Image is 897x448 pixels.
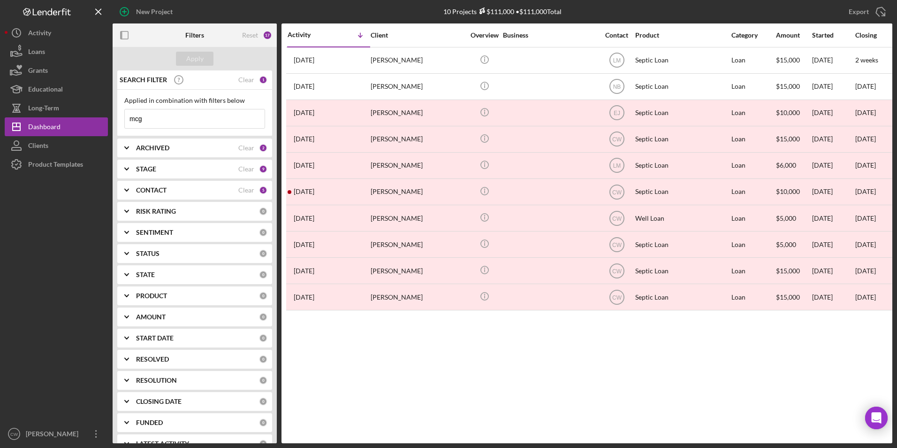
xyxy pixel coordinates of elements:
[28,99,59,120] div: Long-Term
[28,117,61,139] div: Dashboard
[776,206,811,231] div: $5,000
[294,294,314,301] time: 2023-12-11 15:40
[731,285,775,309] div: Loan
[259,207,267,216] div: 0
[136,334,174,342] b: START DATE
[28,61,48,82] div: Grants
[855,161,876,169] time: [DATE]
[635,232,729,257] div: Septic Loan
[812,74,854,99] div: [DATE]
[612,136,622,143] text: CW
[5,23,108,42] button: Activity
[371,232,464,257] div: [PERSON_NAME]
[136,313,166,321] b: AMOUNT
[855,240,876,248] time: [DATE]
[5,155,108,174] button: Product Templates
[731,48,775,73] div: Loan
[776,232,811,257] div: $5,000
[635,153,729,178] div: Septic Loan
[776,100,811,125] div: $10,000
[288,31,329,39] div: Activity
[812,258,854,283] div: [DATE]
[613,162,621,169] text: LM
[855,56,878,64] time: 2 weeks
[28,155,83,176] div: Product Templates
[731,232,775,257] div: Loan
[776,31,811,39] div: Amount
[259,270,267,279] div: 0
[5,117,108,136] a: Dashboard
[5,42,108,61] a: Loans
[259,144,267,152] div: 2
[136,144,169,152] b: ARCHIVED
[812,179,854,204] div: [DATE]
[443,8,562,15] div: 10 Projects • $111,000 Total
[259,355,267,363] div: 0
[855,135,876,143] time: [DATE]
[612,241,622,248] text: CW
[812,285,854,309] div: [DATE]
[259,165,267,173] div: 9
[371,206,464,231] div: [PERSON_NAME]
[731,258,775,283] div: Loan
[28,136,48,157] div: Clients
[635,127,729,152] div: Septic Loan
[242,31,258,39] div: Reset
[371,127,464,152] div: [PERSON_NAME]
[136,355,169,363] b: RESOLVED
[776,153,811,178] div: $6,000
[294,267,314,275] time: 2024-07-09 18:26
[238,165,254,173] div: Clear
[5,425,108,443] button: CW[PERSON_NAME]
[23,425,84,446] div: [PERSON_NAME]
[371,258,464,283] div: [PERSON_NAME]
[855,293,876,301] time: [DATE]
[136,292,167,300] b: PRODUCT
[294,109,314,116] time: 2025-05-06 20:38
[136,2,173,21] div: New Project
[5,61,108,80] button: Grants
[503,31,597,39] div: Business
[371,153,464,178] div: [PERSON_NAME]
[635,206,729,231] div: Well Loan
[776,258,811,283] div: $15,000
[136,271,155,278] b: STATE
[185,31,204,39] b: Filters
[855,267,876,275] time: [DATE]
[855,82,876,90] time: [DATE]
[731,206,775,231] div: Loan
[259,376,267,385] div: 0
[124,97,265,104] div: Applied in combination with filters below
[259,249,267,258] div: 0
[612,215,622,222] text: CW
[136,419,163,426] b: FUNDED
[731,153,775,178] div: Loan
[855,108,876,116] time: [DATE]
[371,179,464,204] div: [PERSON_NAME]
[467,31,502,39] div: Overview
[812,206,854,231] div: [DATE]
[120,76,167,84] b: SEARCH FILTER
[259,292,267,300] div: 0
[371,100,464,125] div: [PERSON_NAME]
[136,377,177,384] b: RESOLUTION
[612,189,622,195] text: CW
[5,80,108,99] button: Educational
[259,397,267,406] div: 0
[635,48,729,73] div: Septic Loan
[812,31,854,39] div: Started
[294,135,314,143] time: 2025-03-02 18:51
[731,31,775,39] div: Category
[613,84,621,90] text: NB
[812,127,854,152] div: [DATE]
[238,76,254,84] div: Clear
[28,42,45,63] div: Loans
[136,186,167,194] b: CONTACT
[849,2,869,21] div: Export
[259,334,267,342] div: 0
[186,52,204,66] div: Apply
[136,165,156,173] b: STAGE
